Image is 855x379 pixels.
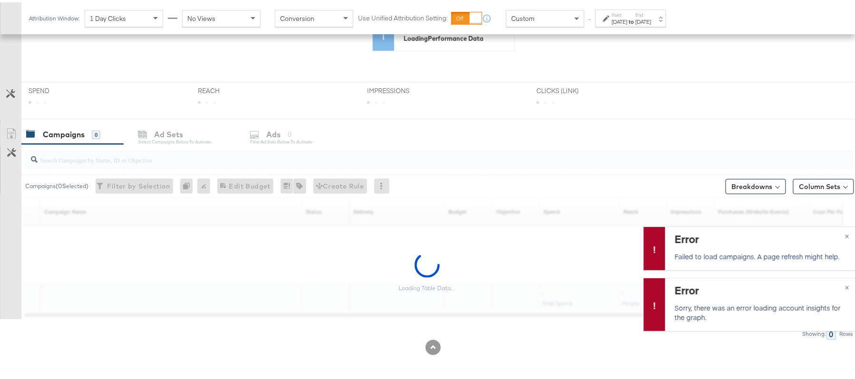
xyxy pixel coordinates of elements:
[675,249,844,259] p: Failed to load campaigns. A page refresh might help.
[187,12,215,20] span: No Views
[511,12,534,20] span: Custom
[180,176,197,191] div: 0
[845,227,849,238] span: ×
[628,16,636,23] strong: to
[90,12,126,20] span: 1 Day Clicks
[612,16,628,23] div: [DATE]
[25,180,88,188] div: Campaigns ( 0 Selected)
[38,144,778,163] input: Search Campaigns by Name, ID or Objective
[636,9,651,16] label: End:
[793,177,854,192] button: Column Sets
[280,12,314,20] span: Conversion
[43,127,85,138] div: Campaigns
[612,9,628,16] label: Start:
[399,282,456,290] div: Loading Table Data...
[29,13,80,19] div: Attribution Window:
[675,229,844,244] div: Error
[845,279,849,290] span: ×
[726,177,786,192] button: Breakdowns
[358,11,447,20] label: Use Unified Attribution Setting:
[92,128,100,137] div: 0
[675,301,844,320] p: Sorry, there was an error loading account insights for the graph.
[585,16,594,19] span: ↑
[636,16,651,23] div: [DATE]
[675,281,844,295] div: Error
